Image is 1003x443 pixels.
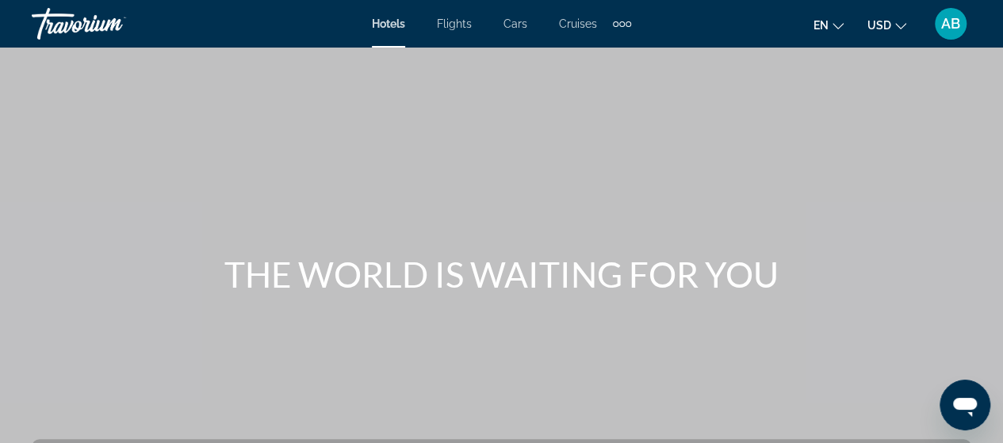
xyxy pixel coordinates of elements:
button: Change currency [867,13,906,36]
a: Flights [437,17,472,30]
a: Cars [503,17,527,30]
span: AB [941,16,960,32]
span: USD [867,19,891,32]
button: Extra navigation items [613,11,631,36]
h1: THE WORLD IS WAITING FOR YOU [205,254,799,295]
a: Travorium [32,3,190,44]
button: User Menu [930,7,971,40]
iframe: Button to launch messaging window [940,380,990,430]
button: Change language [814,13,844,36]
span: en [814,19,829,32]
a: Hotels [372,17,405,30]
a: Cruises [559,17,597,30]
